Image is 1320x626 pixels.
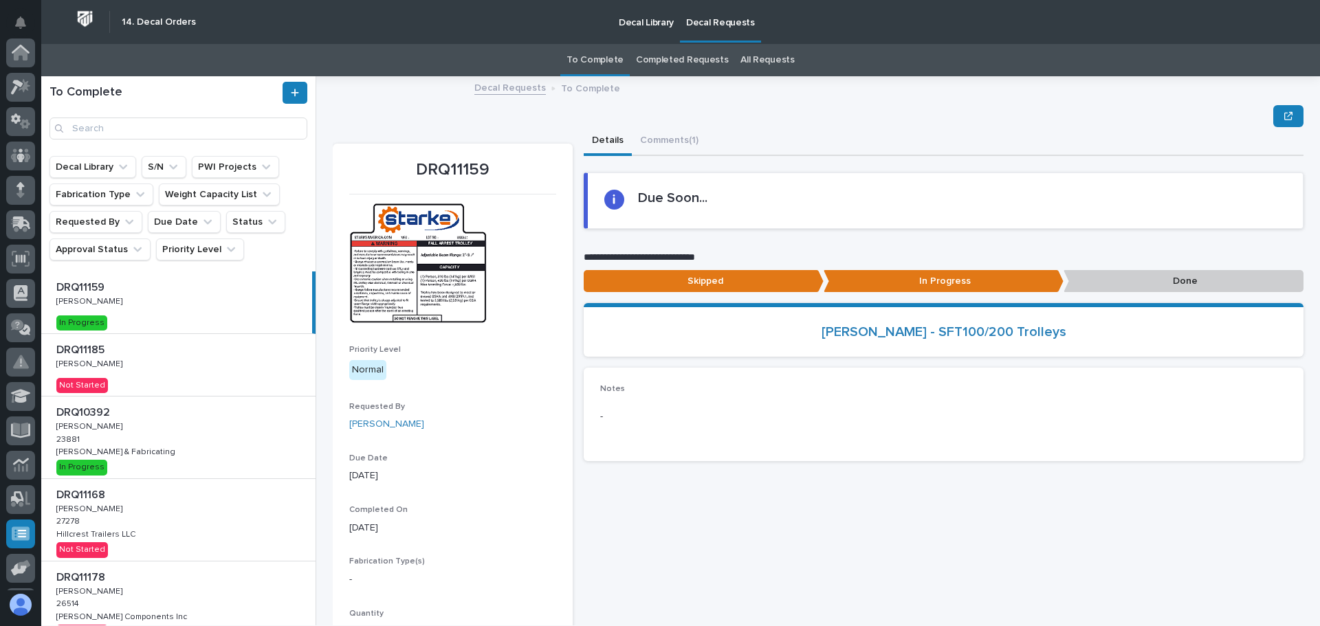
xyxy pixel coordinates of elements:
[349,469,556,483] p: [DATE]
[41,271,316,334] a: DRQ11159DRQ11159 [PERSON_NAME][PERSON_NAME] In Progress
[142,156,186,178] button: S/N
[824,270,1064,293] p: In Progress
[349,557,425,566] span: Fabrication Type(s)
[122,16,196,28] h2: 14. Decal Orders
[72,6,98,32] img: Workspace Logo
[56,445,178,457] p: [PERSON_NAME] & Fabricating
[349,572,556,587] p: -
[632,127,707,156] button: Comments (1)
[49,238,151,260] button: Approval Status
[566,44,624,76] a: To Complete
[349,610,384,618] span: Quantity
[56,486,108,502] p: DRQ11168
[349,403,405,411] span: Requested By
[56,278,107,294] p: DRQ11159
[41,479,316,561] a: DRQ11168DRQ11168 [PERSON_NAME][PERSON_NAME] 2727827278 Hillcrest Trailers LLCHillcrest Trailers L...
[6,8,35,37] button: Notifications
[148,211,221,233] button: Due Date
[822,324,1066,340] a: [PERSON_NAME] - SFT100/200 Trolleys
[349,203,487,323] img: qlUfwZ_fEBqVxaWbWb2ulZRMMkPqvVQO8yeBX1jx8nw
[56,527,138,539] p: Hillcrest Trailers LLC
[638,190,707,206] h2: Due Soon...
[349,160,556,180] p: DRQ11159
[41,396,316,479] a: DRQ10392DRQ10392 [PERSON_NAME][PERSON_NAME] 2388123881 [PERSON_NAME] & Fabricating[PERSON_NAME] &...
[226,211,285,233] button: Status
[17,16,35,38] div: Notifications
[636,44,728,76] a: Completed Requests
[56,294,125,306] p: [PERSON_NAME]
[349,360,386,380] div: Normal
[49,156,136,178] button: Decal Library
[156,238,244,260] button: Priority Level
[56,378,108,393] div: Not Started
[56,568,108,584] p: DRQ11178
[49,183,153,205] button: Fabrication Type
[159,183,280,205] button: Weight Capacity List
[561,80,620,95] p: To Complete
[56,502,125,514] p: [PERSON_NAME]
[56,419,125,432] p: [PERSON_NAME]
[56,514,82,526] p: 27278
[56,596,82,609] p: 26514
[584,127,632,156] button: Details
[192,156,279,178] button: PWI Projects
[56,584,125,596] p: [PERSON_NAME]
[349,417,424,432] a: [PERSON_NAME]
[49,85,280,100] h1: To Complete
[6,590,35,619] button: users-avatar
[41,334,316,396] a: DRQ11185DRQ11185 [PERSON_NAME][PERSON_NAME] Not Started
[56,315,107,331] div: In Progress
[56,542,108,557] div: Not Started
[56,460,107,475] div: In Progress
[600,410,1287,424] p: -
[349,454,388,462] span: Due Date
[56,341,107,357] p: DRQ11185
[56,403,113,419] p: DRQ10392
[49,118,307,139] input: Search
[349,346,401,354] span: Priority Level
[56,432,82,445] p: 23881
[474,79,546,95] a: Decal Requests
[1064,270,1303,293] p: Done
[49,211,142,233] button: Requested By
[56,357,125,369] p: [PERSON_NAME]
[740,44,794,76] a: All Requests
[56,610,190,622] p: [PERSON_NAME] Components Inc
[349,506,408,514] span: Completed On
[349,521,556,535] p: [DATE]
[584,270,824,293] p: Skipped
[600,385,625,393] span: Notes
